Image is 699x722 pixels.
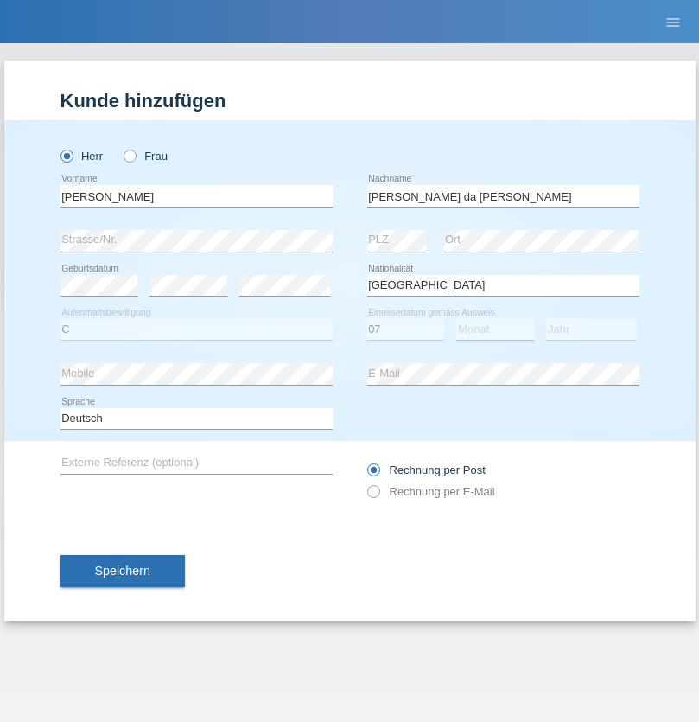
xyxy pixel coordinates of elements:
label: Rechnung per E-Mail [367,485,495,498]
input: Frau [124,150,135,161]
a: menu [656,16,690,27]
input: Rechnung per Post [367,463,378,485]
span: Speichern [95,564,150,578]
button: Speichern [60,555,185,588]
input: Herr [60,150,72,161]
input: Rechnung per E-Mail [367,485,378,507]
h1: Kunde hinzufügen [60,90,639,112]
label: Frau [124,150,168,163]
label: Rechnung per Post [367,463,486,476]
label: Herr [60,150,104,163]
i: menu [664,14,682,31]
